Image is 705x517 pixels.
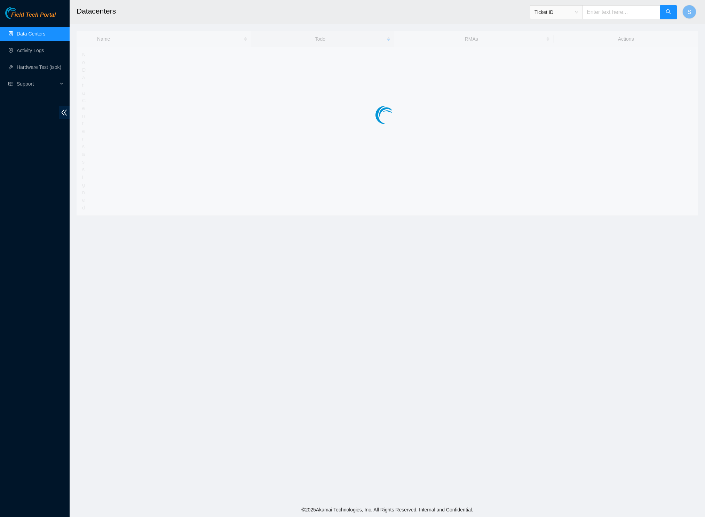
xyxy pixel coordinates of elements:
button: search [660,5,677,19]
img: Akamai Technologies [5,7,35,19]
span: Field Tech Portal [11,12,56,18]
span: Ticket ID [534,7,578,17]
a: Hardware Test (isok) [17,64,61,70]
span: read [8,81,13,86]
span: search [666,9,671,16]
span: Support [17,77,58,91]
span: S [688,8,691,16]
a: Akamai TechnologiesField Tech Portal [5,13,56,22]
a: Activity Logs [17,48,44,53]
button: S [682,5,696,19]
a: Data Centers [17,31,45,37]
span: double-left [59,106,70,119]
footer: © 2025 Akamai Technologies, Inc. All Rights Reserved. Internal and Confidential. [70,502,705,517]
input: Enter text here... [583,5,660,19]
